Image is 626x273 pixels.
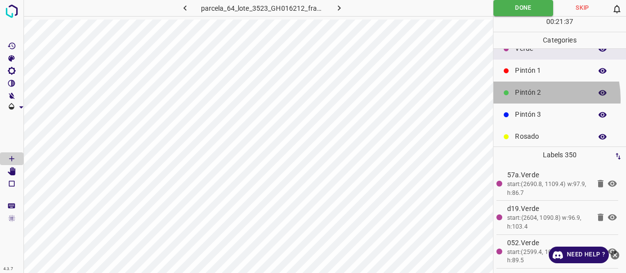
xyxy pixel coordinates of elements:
[493,60,626,82] div: Pintón 1
[493,104,626,126] div: Pintón 3
[3,2,21,20] img: logo
[201,2,324,16] h6: parcela_64_lote_3523_GH016212_frame_00077_74474.jpg
[493,82,626,104] div: Pintón 2
[546,17,573,32] div: : :
[493,38,626,60] div: Verde
[565,17,573,27] p: 37
[507,204,590,214] p: d19.Verde
[549,247,609,263] a: Need Help ?
[493,32,626,48] p: Categories
[515,65,587,76] p: Pintón 1
[556,17,563,27] p: 21
[609,247,621,263] button: close-help
[515,131,587,142] p: Rosado
[507,180,590,197] div: start:(2690.8, 1109.4) w:97.9, h:86.7
[507,214,590,231] div: start:(2604, 1090.8) w:96.9, h:103.4
[1,265,16,273] div: 4.3.7
[493,126,626,147] div: Rosado
[507,170,590,180] p: 57a.Verde
[515,87,587,98] p: Pintón 2
[546,17,554,27] p: 00
[507,238,590,248] p: 052.Verde
[515,109,587,120] p: Pintón 3
[515,43,587,54] p: Verde
[507,248,590,265] div: start:(2599.4, 1009.6) w:90.4, h:89.5
[496,147,623,163] p: Labels 350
